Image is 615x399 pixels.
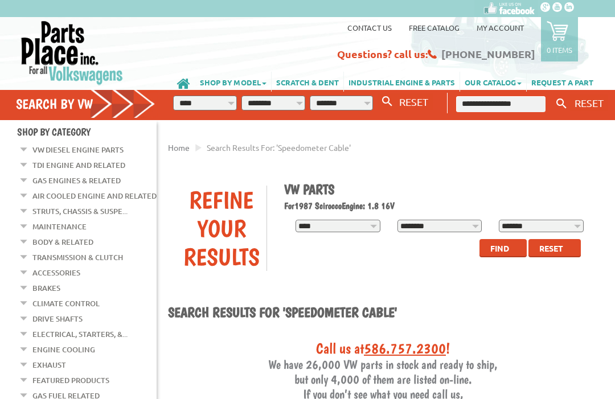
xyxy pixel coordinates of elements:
[32,235,93,249] a: Body & Related
[460,72,526,92] a: OUR CATALOG
[342,200,395,211] span: Engine: 1.8 16V
[32,373,109,388] a: Featured Products
[547,45,572,55] p: 0 items
[17,126,157,138] h4: Shop By Category
[32,204,128,219] a: Struts, Chassis & Suspe...
[553,94,570,113] button: Keyword Search
[16,96,155,112] h4: Search by VW
[177,186,266,271] div: Refine Your Results
[20,20,124,85] img: Parts Place Inc!
[32,311,83,326] a: Drive Shafts
[32,265,80,280] a: Accessories
[168,304,598,322] h1: Search results for 'Speedometer cable'
[32,158,125,172] a: TDI Engine and Related
[399,96,428,108] span: RESET
[527,72,598,92] a: REQUEST A PART
[168,142,190,153] a: Home
[575,97,604,109] span: RESET
[479,239,527,257] button: Find
[528,239,581,257] button: Reset
[32,296,100,311] a: Climate Control
[32,142,124,157] a: VW Diesel Engine Parts
[344,72,460,92] a: INDUSTRIAL ENGINE & PARTS
[378,93,397,110] button: Search By VW...
[195,72,271,92] a: SHOP BY MODEL
[490,243,509,253] span: Find
[272,72,343,92] a: SCRATCH & DENT
[32,327,128,342] a: Electrical, Starters, &...
[32,281,60,295] a: Brakes
[316,339,450,357] span: Call us at !
[541,17,578,61] a: 0 items
[32,342,95,357] a: Engine Cooling
[364,339,446,357] a: 586.757.2300
[477,23,524,32] a: My Account
[284,181,589,198] h1: VW Parts
[284,200,589,211] h2: 1987 Scirocco
[284,200,294,211] span: For
[539,243,563,253] span: Reset
[409,23,460,32] a: Free Catalog
[32,173,121,188] a: Gas Engines & Related
[347,23,392,32] a: Contact us
[395,93,433,110] button: RESET
[32,357,66,372] a: Exhaust
[570,94,608,111] button: RESET
[32,188,157,203] a: Air Cooled Engine and Related
[32,219,87,234] a: Maintenance
[207,142,351,153] span: Search results for: 'Speedometer cable'
[32,250,123,265] a: Transmission & Clutch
